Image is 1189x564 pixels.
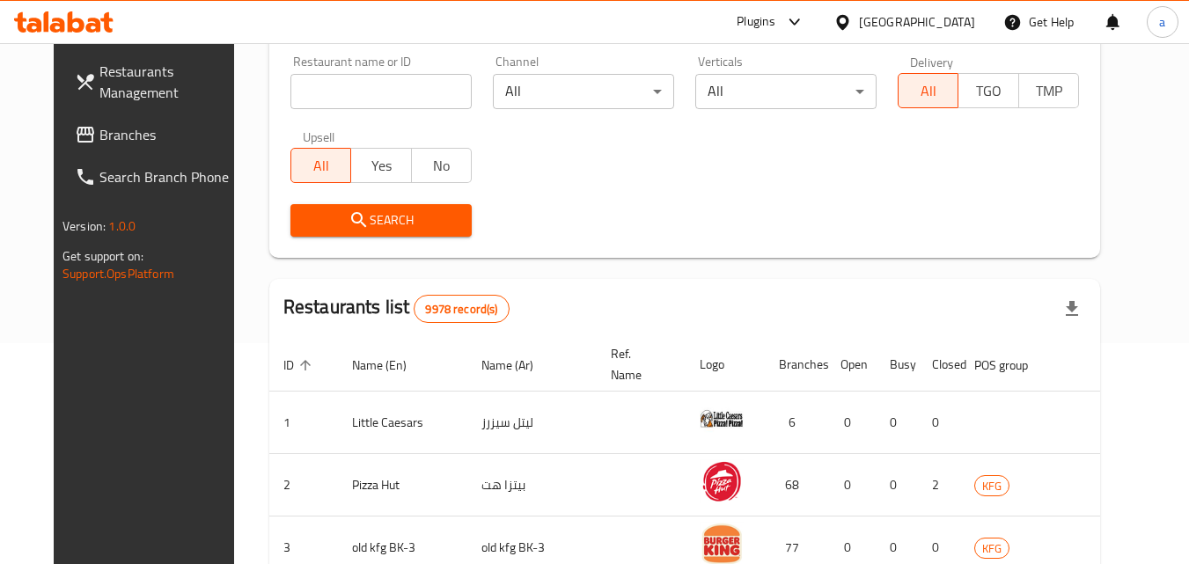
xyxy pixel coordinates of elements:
[99,166,239,187] span: Search Branch Phone
[269,454,338,516] td: 2
[975,538,1009,559] span: KFG
[415,301,508,318] span: 9978 record(s)
[358,153,404,179] span: Yes
[765,338,826,392] th: Branches
[419,153,465,179] span: No
[481,355,556,376] span: Name (Ar)
[974,355,1051,376] span: POS group
[1051,288,1093,330] div: Export file
[765,454,826,516] td: 68
[918,338,960,392] th: Closed
[1159,12,1165,32] span: a
[283,355,317,376] span: ID
[414,295,509,323] div: Total records count
[352,355,429,376] span: Name (En)
[965,78,1011,104] span: TGO
[62,262,174,285] a: Support.OpsPlatform
[290,74,472,109] input: Search for restaurant name or ID..
[695,74,877,109] div: All
[283,294,510,323] h2: Restaurants list
[876,392,918,454] td: 0
[411,148,472,183] button: No
[298,153,344,179] span: All
[826,338,876,392] th: Open
[61,156,253,198] a: Search Branch Phone
[467,454,597,516] td: بيتزا هت
[62,245,143,267] span: Get support on:
[108,215,136,238] span: 1.0.0
[611,343,664,385] span: Ref. Name
[700,397,744,441] img: Little Caesars
[826,392,876,454] td: 0
[338,454,467,516] td: Pizza Hut
[1026,78,1072,104] span: TMP
[700,459,744,503] img: Pizza Hut
[918,392,960,454] td: 0
[62,215,106,238] span: Version:
[859,12,975,32] div: [GEOGRAPHIC_DATA]
[99,124,239,145] span: Branches
[918,454,960,516] td: 2
[61,50,253,114] a: Restaurants Management
[737,11,775,33] div: Plugins
[467,392,597,454] td: ليتل سيزرز
[906,78,951,104] span: All
[350,148,411,183] button: Yes
[876,454,918,516] td: 0
[958,73,1018,108] button: TGO
[61,114,253,156] a: Branches
[975,476,1009,496] span: KFG
[493,74,674,109] div: All
[898,73,958,108] button: All
[338,392,467,454] td: Little Caesars
[1018,73,1079,108] button: TMP
[303,130,335,143] label: Upsell
[765,392,826,454] td: 6
[290,148,351,183] button: All
[305,209,458,231] span: Search
[876,338,918,392] th: Busy
[269,392,338,454] td: 1
[99,61,239,103] span: Restaurants Management
[826,454,876,516] td: 0
[910,55,954,68] label: Delivery
[686,338,765,392] th: Logo
[290,204,472,237] button: Search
